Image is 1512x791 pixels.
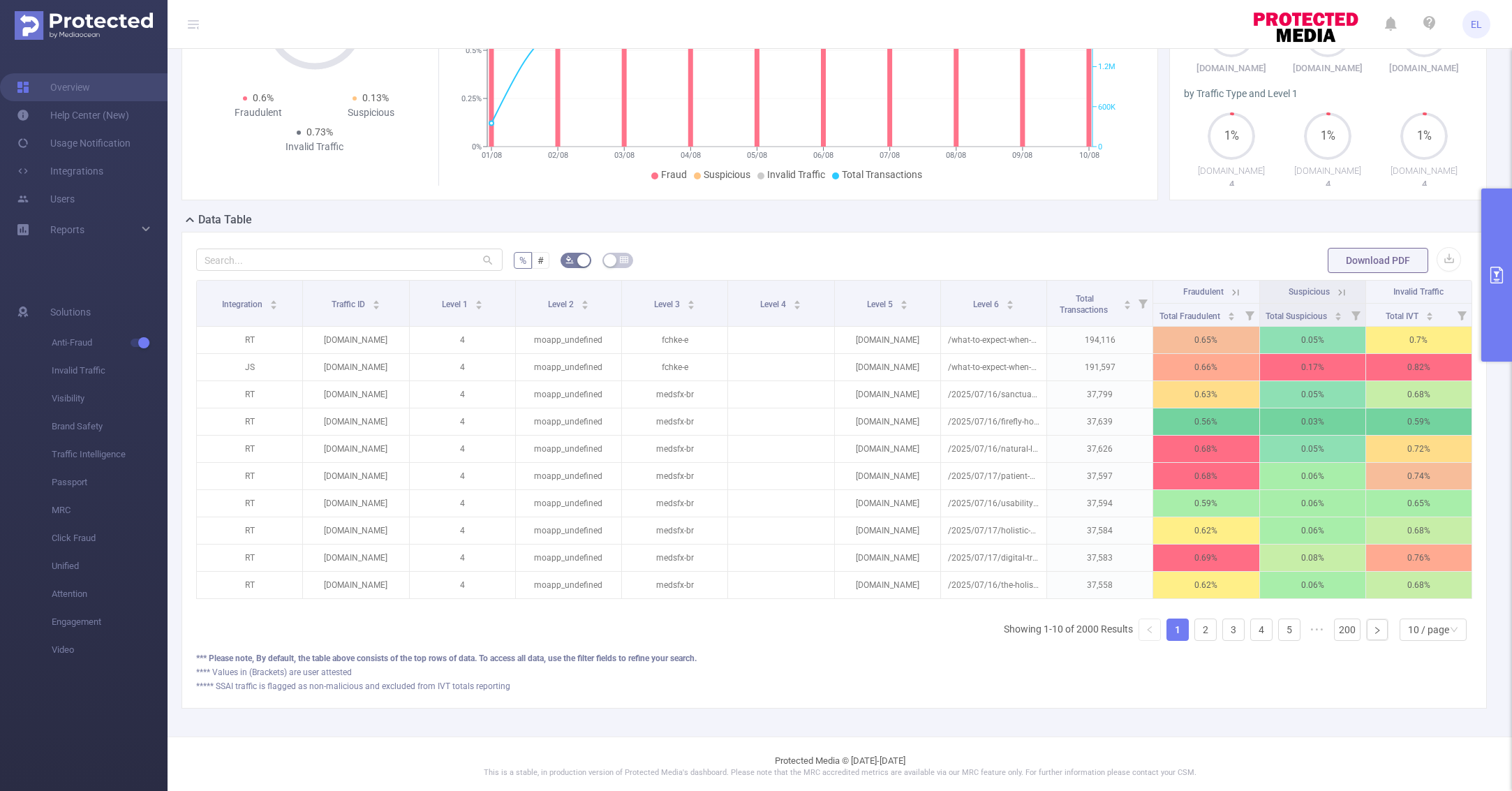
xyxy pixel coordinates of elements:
p: moapp_undefined [516,408,621,435]
p: [DOMAIN_NAME] [835,354,940,380]
p: JS [197,354,302,380]
i: icon: caret-down [1124,304,1132,308]
p: RT [197,490,302,517]
p: 0.06% [1260,572,1365,598]
p: [DOMAIN_NAME] [835,463,940,489]
tspan: 07/08 [880,151,900,160]
a: Users [17,185,75,213]
li: Showing 1-10 of 2000 Results [1004,619,1133,641]
p: 0.68% [1153,436,1259,462]
span: Suspicious [1289,287,1330,297]
p: moapp_undefined [516,436,621,462]
li: 3 [1222,619,1245,641]
p: medsfx-br [622,490,727,517]
li: 200 [1334,619,1361,641]
div: Sort [1006,298,1014,306]
tspan: 0.5% [466,46,482,55]
p: [DOMAIN_NAME] [1376,61,1472,75]
div: Sort [475,298,483,306]
p: fchke-e [622,327,727,353]
tspan: 0% [472,142,482,151]
span: Traffic ID [332,300,367,309]
p: [DOMAIN_NAME] [835,517,940,544]
p: [DOMAIN_NAME] [835,545,940,571]
p: /2025/07/16/the-holistic-guide-to-wellness-herbal-protocols-for-common-ailments/ [941,572,1046,598]
li: Next Page [1366,619,1388,641]
i: icon: down [1450,626,1458,635]
span: Level 1 [442,300,470,309]
div: Suspicious [315,105,428,120]
i: Filter menu [1452,304,1472,326]
i: icon: caret-down [269,304,277,308]
tspan: 1.2M [1098,63,1116,72]
div: Sort [1334,310,1342,318]
span: Invalid Traffic [767,169,825,180]
p: 0.65% [1366,490,1472,517]
span: 1% [1208,131,1255,142]
div: Sort [581,298,589,306]
span: Invalid Traffic [1393,287,1444,297]
i: Filter menu [1346,304,1365,326]
li: 4 [1250,619,1273,641]
p: moapp_undefined [516,327,621,353]
tspan: 0 [1098,142,1102,151]
li: Previous Page [1139,619,1161,641]
p: /2025/07/17/patient-data-management-in-medical-informatics/ [941,463,1046,489]
p: RT [197,517,302,544]
p: 0.03% [1260,408,1365,435]
img: Protected Media [15,11,153,40]
p: [DOMAIN_NAME] [835,490,940,517]
p: 0.05% [1260,327,1365,353]
p: [DOMAIN_NAME] [1280,164,1376,178]
span: Traffic Intelligence [52,441,168,468]
p: moapp_undefined [516,463,621,489]
tspan: 01/08 [482,151,502,160]
p: /2025/07/16/usability-challenges-in-medical-informatics/ [941,490,1046,517]
p: 0.17% [1260,354,1365,380]
i: icon: caret-down [900,304,907,308]
input: Search... [196,249,503,271]
p: RT [197,408,302,435]
p: 4 [410,572,515,598]
p: /what-to-expect-when-hiring-a-debris-removal-company-after-a-facility-fire-or-flood [941,354,1046,380]
p: [DOMAIN_NAME] [303,354,408,380]
i: icon: caret-up [1227,310,1235,314]
i: icon: caret-down [372,304,380,308]
p: [DOMAIN_NAME] [835,327,940,353]
div: Sort [687,298,695,306]
p: 4 [410,490,515,517]
a: 1 [1167,619,1188,640]
p: 0.06% [1260,490,1365,517]
p: 0.06% [1260,463,1365,489]
span: Click Fraud [52,524,168,552]
i: icon: caret-down [475,304,482,308]
p: medsfx-br [622,463,727,489]
p: [DOMAIN_NAME] [835,572,940,598]
p: 0.72% [1366,436,1472,462]
tspan: 600K [1098,103,1116,112]
div: Sort [269,298,278,306]
p: RT [197,463,302,489]
i: icon: caret-up [900,298,907,302]
p: 37,583 [1047,545,1152,571]
i: Filter menu [1133,281,1152,326]
span: Integration [222,300,265,309]
tspan: 04/08 [681,151,701,160]
span: Level 4 [760,300,788,309]
div: *** Please note, By default, the table above consists of the top rows of data. To access all data... [196,652,1472,665]
p: 37,594 [1047,490,1152,517]
p: RT [197,381,302,408]
p: 0.82% [1366,354,1472,380]
p: 4 [1376,177,1472,191]
p: moapp_undefined [516,517,621,544]
p: 37,799 [1047,381,1152,408]
span: # [538,255,544,266]
p: moapp_undefined [516,572,621,598]
p: [DOMAIN_NAME] [1376,164,1472,178]
p: [DOMAIN_NAME] [303,408,408,435]
p: RT [197,327,302,353]
div: Invalid Traffic [258,140,371,154]
p: 0.68% [1153,463,1259,489]
span: Level 6 [973,300,1001,309]
p: RT [197,572,302,598]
